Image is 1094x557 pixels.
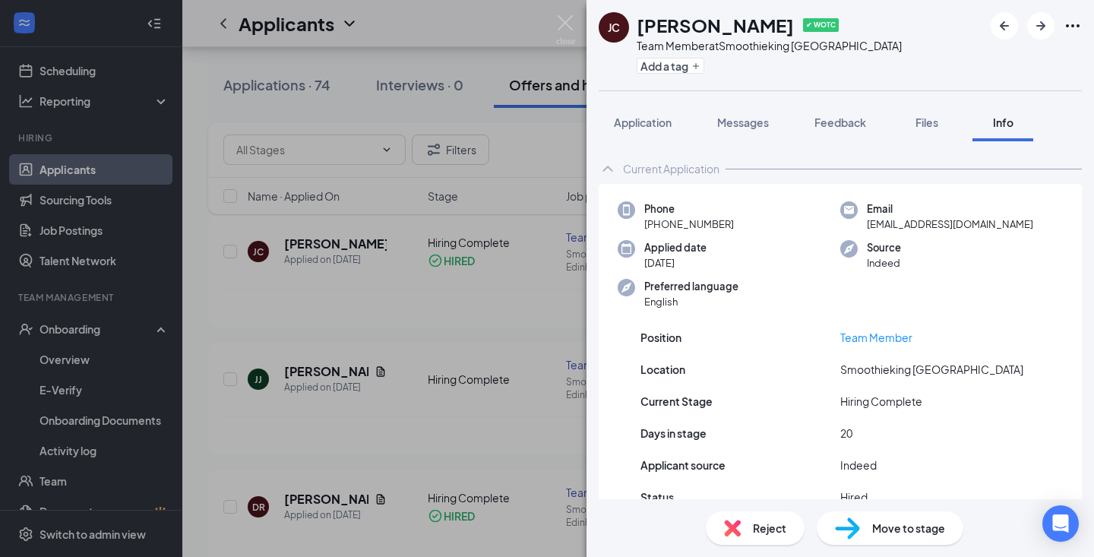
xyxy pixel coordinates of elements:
[1064,17,1082,35] svg: Ellipses
[644,201,734,217] span: Phone
[717,116,769,129] span: Messages
[637,58,704,74] button: PlusAdd a tag
[691,62,700,71] svg: Plus
[637,38,902,53] div: Team Member at Smoothieking [GEOGRAPHIC_DATA]
[840,331,912,344] a: Team Member
[993,116,1013,129] span: Info
[991,12,1018,40] button: ArrowLeftNew
[867,201,1033,217] span: Email
[840,393,922,410] span: Hiring Complete
[1032,17,1050,35] svg: ArrowRight
[640,489,674,505] span: Status
[640,393,713,410] span: Current Stage
[1027,12,1054,40] button: ArrowRight
[640,329,681,346] span: Position
[640,425,707,441] span: Days in stage
[840,425,852,441] span: 20
[644,294,738,309] span: English
[995,17,1013,35] svg: ArrowLeftNew
[840,457,877,473] span: Indeed
[623,161,719,176] div: Current Application
[803,18,839,32] span: ✔ WOTC
[840,361,1023,378] span: Smoothieking [GEOGRAPHIC_DATA]
[644,255,707,271] span: [DATE]
[867,217,1033,232] span: [EMAIL_ADDRESS][DOMAIN_NAME]
[840,489,868,505] span: Hired
[915,116,938,129] span: Files
[640,361,685,378] span: Location
[614,116,672,129] span: Application
[608,20,620,35] div: JC
[599,160,617,178] svg: ChevronUp
[640,457,726,473] span: Applicant source
[644,217,734,232] span: [PHONE_NUMBER]
[867,240,901,255] span: Source
[637,12,794,38] h1: [PERSON_NAME]
[753,520,786,536] span: Reject
[644,240,707,255] span: Applied date
[867,255,901,271] span: Indeed
[814,116,866,129] span: Feedback
[872,520,945,536] span: Move to stage
[644,279,738,294] span: Preferred language
[1042,505,1079,542] div: Open Intercom Messenger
